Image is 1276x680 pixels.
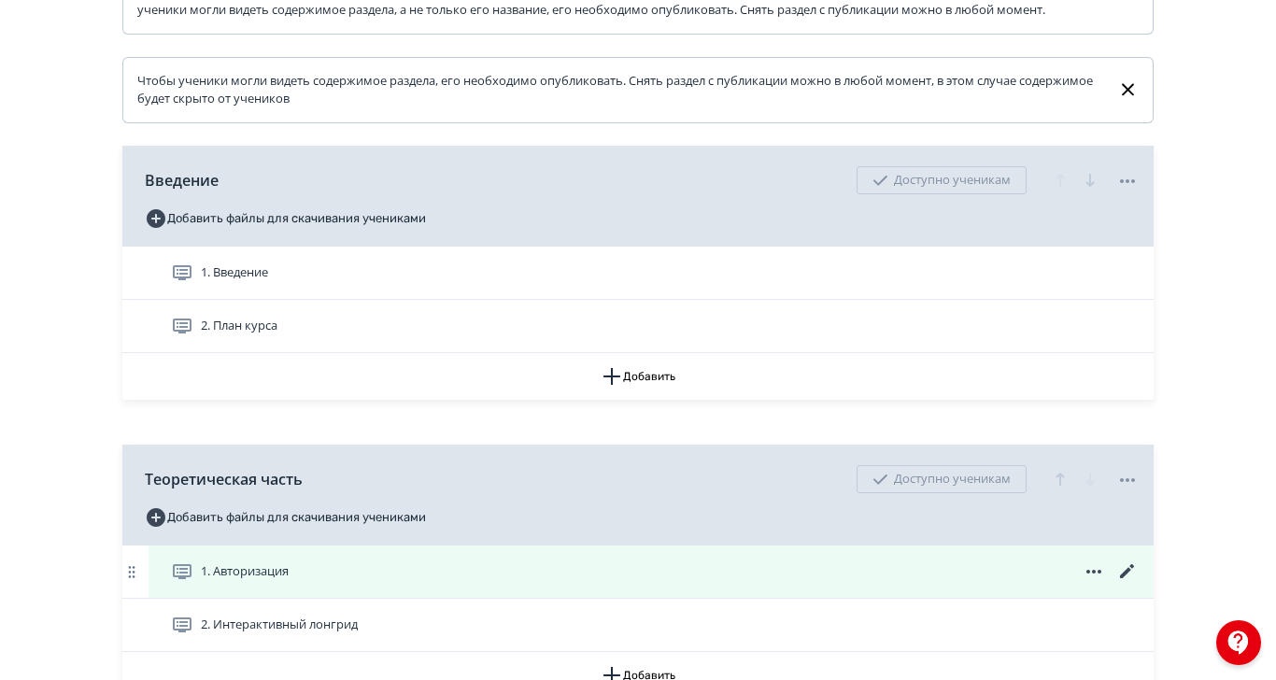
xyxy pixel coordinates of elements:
button: Добавить файлы для скачивания учениками [145,503,426,532]
button: Добавить файлы для скачивания учениками [145,204,426,234]
span: 1. Введение [201,263,268,282]
div: Чтобы ученики могли видеть содержимое раздела, его необходимо опубликовать. Снять раздел с публик... [137,72,1102,108]
span: 2. План курса [201,317,277,335]
span: 1. Авторизация [201,562,289,581]
div: 2. Интерактивный лонгрид [122,599,1154,652]
div: 2. План курса [122,300,1154,353]
span: 2. Интерактивный лонгрид [201,616,358,634]
div: Доступно ученикам [857,166,1027,194]
div: Доступно ученикам [857,465,1027,493]
button: Добавить [122,353,1154,400]
div: 1. Введение [122,247,1154,300]
span: Теоретическая часть [145,468,303,490]
span: Введение [145,169,219,191]
div: 1. Авторизация [122,545,1154,599]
